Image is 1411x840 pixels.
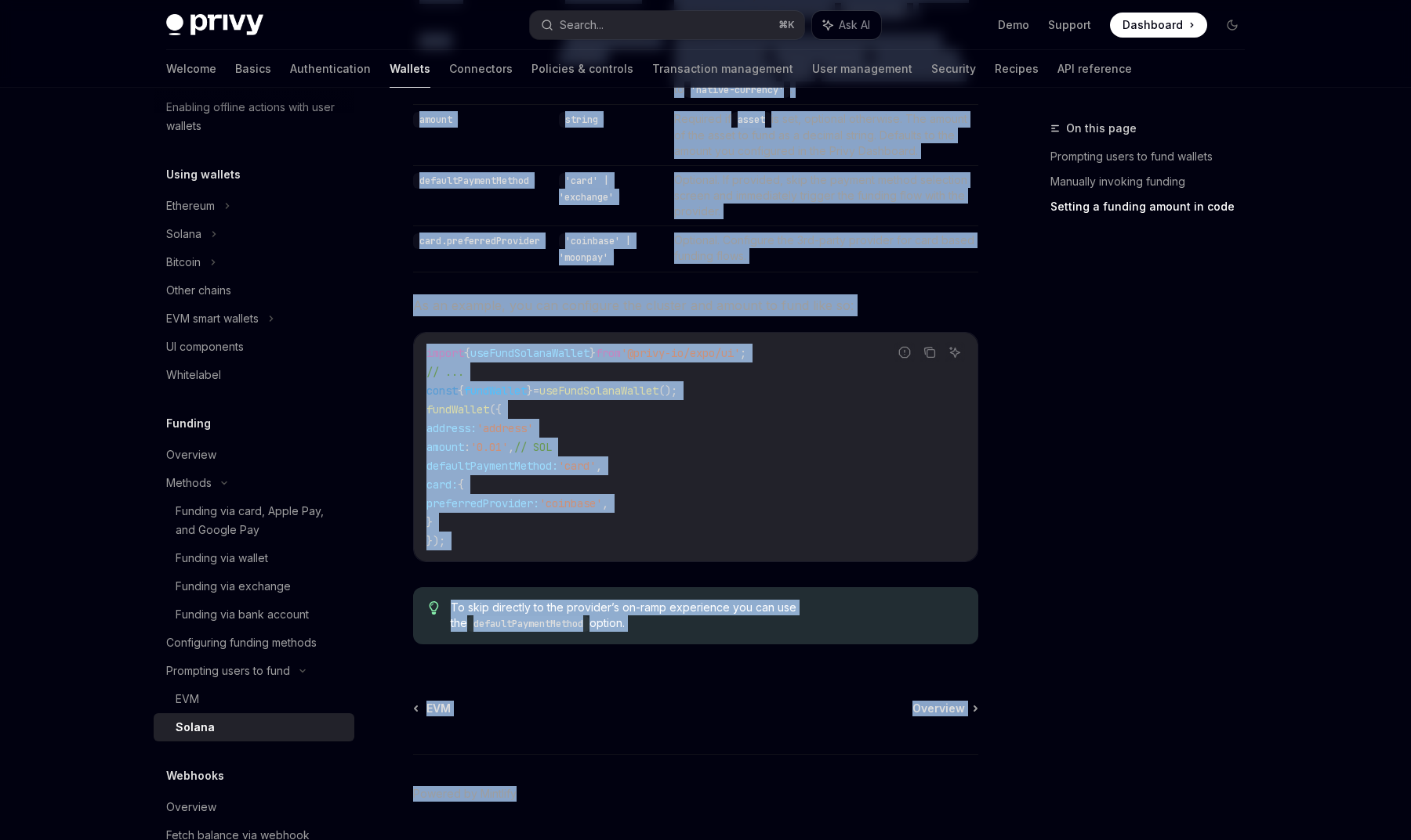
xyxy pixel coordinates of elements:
span: = [533,384,539,398]
code: string [559,112,604,128]
a: Overview [154,441,354,469]
span: address: [426,421,477,435]
a: Manually invoking funding [1050,169,1257,194]
a: Enabling offline actions with user wallets [154,93,354,140]
button: Toggle dark mode [1220,13,1245,38]
div: EVM [176,690,199,708]
div: Configuring funding methods [166,633,317,652]
td: Optional. Configure the 3rd-party provider for card based funding flows. [668,225,978,272]
span: ({ [489,402,502,416]
span: '@privy-io/expo/ui' [621,346,740,360]
a: Funding via card, Apple Pay, and Google Pay [154,497,354,544]
a: Security [931,50,976,88]
a: Funding via exchange [154,572,354,600]
span: } [527,384,533,398]
div: Funding via bank account [176,605,309,624]
h5: Webhooks [166,766,224,785]
div: Funding via card, Apple Pay, and Google Pay [176,502,345,539]
a: EVM [415,701,451,716]
a: Whitelabel [154,361,354,389]
span: }); [426,534,445,548]
span: ; [740,346,746,360]
span: Overview [912,701,965,716]
button: Copy the contents from the code block [920,342,940,362]
code: 'native-currency' [684,82,790,98]
span: On this page [1066,119,1137,138]
span: (); [658,384,677,398]
a: User management [812,50,912,88]
div: Overview [166,798,216,817]
button: Search...⌘K [530,11,804,39]
div: Ethereum [166,196,215,215]
div: Whitelabel [166,366,221,384]
a: Recipes [995,50,1039,88]
span: { [458,478,464,492]
a: Overview [154,793,354,821]
a: Dashboard [1110,13,1207,38]
img: dark logo [166,14,263,36]
a: UI components [154,333,354,361]
code: asset [731,112,771,128]
a: Solana [154,713,354,741]
code: card.preferredProvider [413,233,546,249]
a: Prompting users to fund wallets [1050,144,1257,169]
span: } [426,515,433,529]
span: import [426,346,464,360]
span: // ... [426,365,464,379]
a: Connectors [449,50,513,88]
span: { [464,346,470,360]
span: 'coinbase' [539,496,602,510]
code: amount [413,112,459,128]
a: Welcome [166,50,216,88]
span: As an example, you can configure the cluster and amount to fund like so: [413,294,978,316]
a: Support [1048,17,1091,33]
code: 'coinbase' | 'moonpay' [559,233,631,265]
a: EVM [154,685,354,713]
span: from [596,346,621,360]
div: Overview [166,445,216,464]
div: Search... [560,16,604,34]
a: Overview [912,701,977,716]
span: const [426,384,458,398]
code: defaultPaymentMethod [413,173,535,189]
div: EVM smart wallets [166,309,259,328]
div: Funding via wallet [176,549,268,568]
a: Policies & controls [531,50,633,88]
span: amount [426,440,464,454]
span: '0.01' [470,440,508,454]
h5: Using wallets [166,165,241,184]
span: Ask AI [839,17,870,33]
span: ⌘ K [778,19,795,31]
div: Other chains [166,281,231,300]
a: Configuring funding methods [154,629,354,657]
button: Ask AI [812,11,881,39]
a: Demo [998,17,1029,33]
span: 'address' [477,421,533,435]
span: defaultPaymentMethod: [426,459,558,473]
code: 'card' | 'exchange' [559,173,620,205]
span: , [596,459,602,473]
span: 'card' [558,459,596,473]
span: card: [426,478,458,492]
span: } [589,346,596,360]
div: Methods [166,474,212,492]
span: EVM [426,701,451,716]
a: Powered by Mintlify [413,786,517,802]
h5: Funding [166,414,211,433]
span: useFundSolanaWallet [539,384,658,398]
span: // SOL [514,440,552,454]
div: Enabling offline actions with user wallets [166,98,345,135]
a: Funding via wallet [154,544,354,572]
code: defaultPaymentMethod [467,616,589,632]
a: Funding via bank account [154,600,354,629]
a: Basics [235,50,271,88]
a: Authentication [290,50,371,88]
span: , [508,440,514,454]
span: fundWallet [464,384,527,398]
div: Solana [166,225,201,243]
span: , [602,496,608,510]
div: Funding via exchange [176,577,291,596]
a: Transaction management [652,50,793,88]
td: Required if is set, optional otherwise. The amount of the asset to fund as a decimal string. Defa... [668,104,978,165]
button: Ask AI [945,342,965,362]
